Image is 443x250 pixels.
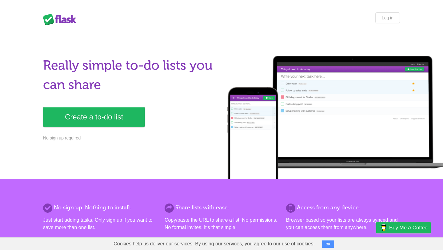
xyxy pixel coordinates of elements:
[389,222,428,233] span: Buy me a coffee
[375,12,400,23] a: Log in
[43,216,157,231] p: Just start adding tasks. Only sign up if you want to save more than one list.
[43,107,145,127] a: Create a to-do list
[165,204,278,212] h2: Share lists with ease.
[322,240,334,248] button: OK
[43,56,218,95] h1: Really simple to-do lists you can share
[165,216,278,231] p: Copy/paste the URL to share a list. No permissions. No formal invites. It's that simple.
[286,204,400,212] h2: Access from any device.
[376,222,431,233] a: Buy me a coffee
[379,222,388,233] img: Buy me a coffee
[286,216,400,231] p: Browser based so your lists are always synced and you can access them from anywhere.
[43,204,157,212] h2: No sign up. Nothing to install.
[107,238,321,250] span: Cookies help us deliver our services. By using our services, you agree to our use of cookies.
[43,14,80,25] div: Flask Lists
[43,135,218,141] p: No sign up required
